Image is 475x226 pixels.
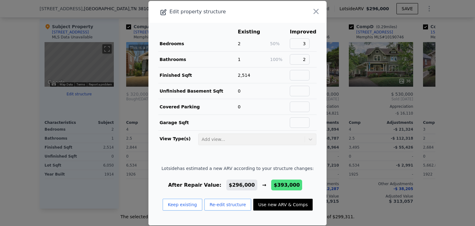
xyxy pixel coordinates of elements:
button: Use new ARV & Comps [253,199,313,211]
span: 0 [238,104,241,109]
td: Unfinished Basement Sqft [158,83,237,99]
td: Garage Sqft [158,115,237,130]
span: $296,000 [229,182,255,188]
span: 2,514 [238,73,250,78]
td: Bedrooms [158,36,237,52]
span: 100% [270,57,282,62]
td: Bathrooms [158,51,237,67]
div: After Repair Value: → [161,181,314,189]
div: Edit property structure [148,7,291,16]
td: Finished Sqft [158,67,237,83]
span: 50% [270,41,280,46]
td: View Type(s) [158,131,198,146]
span: $393,000 [274,182,300,188]
th: Improved [289,28,317,36]
button: Re-edit structure [204,199,251,211]
td: Covered Parking [158,99,237,115]
th: Existing [237,28,270,36]
span: 0 [238,89,241,93]
button: Keep existing [163,199,202,211]
span: 1 [238,57,241,62]
span: 2 [238,41,241,46]
span: Lotside has estimated a new ARV according to your structure changes: [161,165,314,172]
